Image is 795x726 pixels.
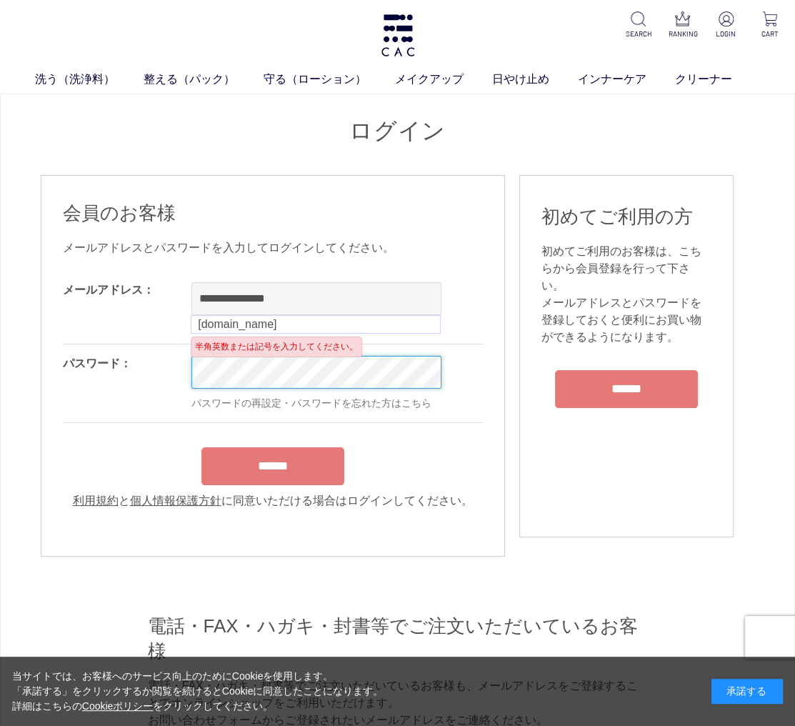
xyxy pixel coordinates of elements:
[63,357,131,369] label: パスワード：
[756,11,784,39] a: CART
[193,318,439,331] div: [DOMAIN_NAME]
[541,243,711,346] div: 初めてご利用のお客様は、こちらから会員登録を行って下さい。 メールアドレスとパスワードを登録しておくと便利にお買い物ができるようになります。
[191,337,362,357] div: 半角英数または記号を入力してください。
[669,11,696,39] a: RANKING
[711,679,783,704] div: 承諾する
[144,71,264,88] a: 整える（パック）
[578,71,675,88] a: インナーケア
[191,397,431,409] a: パスワードの再設定・パスワードを忘れた方はこちら
[63,239,483,257] div: メールアドレスとパスワードを入力してログインしてください。
[73,494,119,507] a: 利用規約
[63,492,483,509] div: と に同意いただける場合はログインしてください。
[130,494,221,507] a: 個人情報保護方針
[712,11,740,39] a: LOGIN
[379,14,416,56] img: logo
[148,614,648,663] h2: 電話・FAX・ハガキ・封書等でご注文いただいているお客様
[63,202,176,224] span: 会員のお客様
[669,29,696,39] p: RANKING
[624,11,652,39] a: SEARCH
[12,669,384,714] div: 当サイトでは、お客様へのサービス向上のためにCookieを使用します。 「承諾する」をクリックするか閲覧を続けるとCookieに同意したことになります。 詳細はこちらの をクリックしてください。
[624,29,652,39] p: SEARCH
[82,700,154,712] a: Cookieポリシー
[63,284,154,296] label: メールアドレス：
[35,71,144,88] a: 洗う（洗浄料）
[264,71,395,88] a: 守る（ローション）
[756,29,784,39] p: CART
[675,71,761,88] a: クリーナー
[492,71,578,88] a: 日やけ止め
[395,71,492,88] a: メイクアップ
[541,206,693,227] span: 初めてご利用の方
[41,116,755,146] h1: ログイン
[712,29,740,39] p: LOGIN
